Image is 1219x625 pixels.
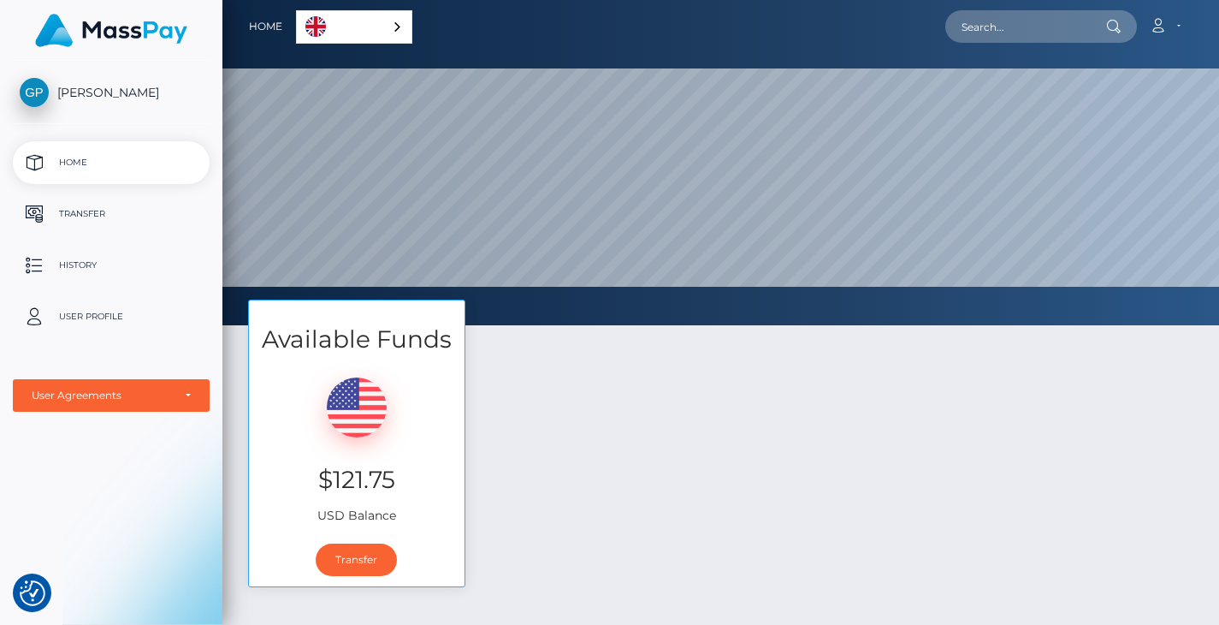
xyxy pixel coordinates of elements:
[20,253,203,278] p: History
[327,378,387,437] img: USD.png
[297,11,411,43] a: English
[32,389,172,402] div: User Agreements
[945,10,1106,43] input: Search...
[249,9,282,45] a: Home
[13,85,210,100] span: [PERSON_NAME]
[13,193,210,235] a: Transfer
[13,295,210,338] a: User Profile
[13,141,210,184] a: Home
[249,323,465,356] h3: Available Funds
[296,10,412,44] aside: Language selected: English
[20,150,203,176] p: Home
[296,10,412,44] div: Language
[13,379,210,412] button: User Agreements
[20,580,45,606] img: Revisit consent button
[20,201,203,227] p: Transfer
[35,14,187,47] img: MassPay
[13,244,210,287] a: History
[316,544,397,576] a: Transfer
[20,304,203,330] p: User Profile
[20,580,45,606] button: Consent Preferences
[262,463,452,497] h3: $121.75
[249,356,465,533] div: USD Balance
